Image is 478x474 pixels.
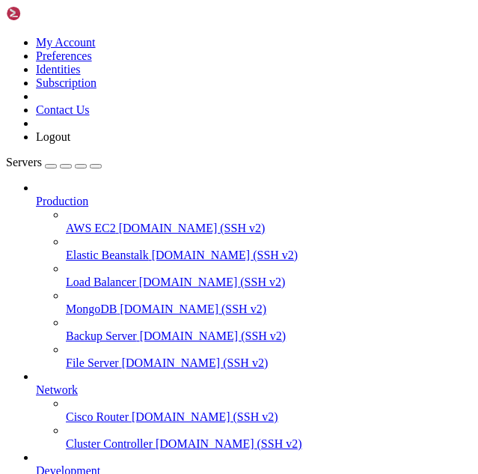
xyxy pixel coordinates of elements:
[36,130,70,143] a: Logout
[66,329,472,343] a: Backup Server [DOMAIN_NAME] (SSH v2)
[66,249,149,261] span: Elastic Beanstalk
[66,222,116,234] span: AWS EC2
[36,370,472,451] li: Network
[66,410,129,423] span: Cisco Router
[66,222,472,235] a: AWS EC2 [DOMAIN_NAME] (SSH v2)
[156,437,302,450] span: [DOMAIN_NAME] (SSH v2)
[140,329,287,342] span: [DOMAIN_NAME] (SSH v2)
[6,19,284,31] x-row: [opc@instance-20250824-2227 ~]$ sudo dnf install -y dnf-utils
[66,303,117,315] span: MongoDB
[66,437,472,451] a: Cluster Controller [DOMAIN_NAME] (SSH v2)
[66,303,472,316] a: MongoDB [DOMAIN_NAME] (SSH v2)
[66,276,136,288] span: Load Balancer
[66,208,472,235] li: AWS EC2 [DOMAIN_NAME] (SSH v2)
[66,356,472,370] a: File Server [DOMAIN_NAME] (SSH v2)
[36,195,88,207] span: Production
[66,262,472,289] li: Load Balancer [DOMAIN_NAME] (SSH v2)
[66,356,119,369] span: File Server
[122,356,269,369] span: [DOMAIN_NAME] (SSH v2)
[6,6,284,19] x-row: Last login: [DATE] from [TECHNICAL_ID]
[66,343,472,370] li: File Server [DOMAIN_NAME] (SSH v2)
[119,222,266,234] span: [DOMAIN_NAME] (SSH v2)
[66,397,472,424] li: Cisco Router [DOMAIN_NAME] (SSH v2)
[66,410,472,424] a: Cisco Router [DOMAIN_NAME] (SSH v2)
[66,424,472,451] li: Cluster Controller [DOMAIN_NAME] (SSH v2)
[36,36,96,49] a: My Account
[66,276,472,289] a: Load Balancer [DOMAIN_NAME] (SSH v2)
[36,383,78,396] span: Network
[36,195,472,208] a: Production
[36,63,81,76] a: Identities
[36,103,90,116] a: Contact Us
[139,276,286,288] span: [DOMAIN_NAME] (SSH v2)
[152,249,298,261] span: [DOMAIN_NAME] (SSH v2)
[6,6,92,21] img: Shellngn
[36,383,472,397] a: Network
[36,181,472,370] li: Production
[36,49,92,62] a: Preferences
[6,156,102,168] a: Servers
[66,437,153,450] span: Cluster Controller
[6,156,42,168] span: Servers
[120,303,266,315] span: [DOMAIN_NAME] (SSH v2)
[66,249,472,262] a: Elastic Beanstalk [DOMAIN_NAME] (SSH v2)
[132,410,278,423] span: [DOMAIN_NAME] (SSH v2)
[36,76,96,89] a: Subscription
[66,289,472,316] li: MongoDB [DOMAIN_NAME] (SSH v2)
[66,316,472,343] li: Backup Server [DOMAIN_NAME] (SSH v2)
[66,235,472,262] li: Elastic Beanstalk [DOMAIN_NAME] (SSH v2)
[66,329,137,342] span: Backup Server
[6,31,12,44] div: (0, 2)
